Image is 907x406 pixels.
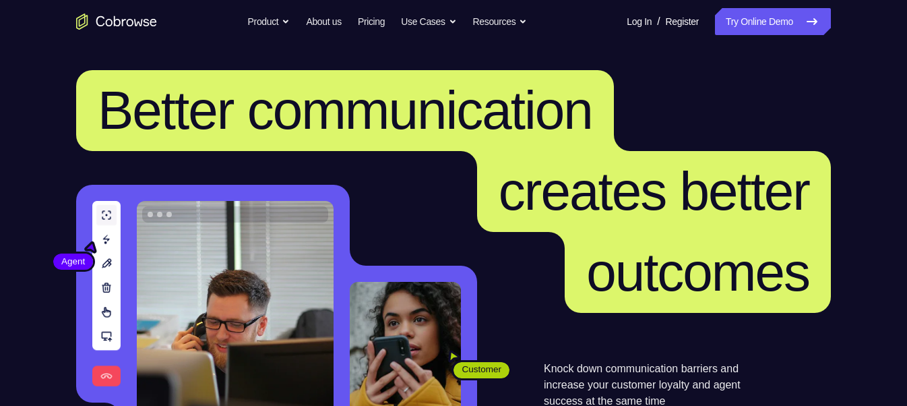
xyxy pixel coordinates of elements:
[306,8,341,35] a: About us
[657,13,660,30] span: /
[586,242,809,302] span: outcomes
[666,8,699,35] a: Register
[76,13,157,30] a: Go to the home page
[473,8,528,35] button: Resources
[98,80,592,140] span: Better communication
[401,8,456,35] button: Use Cases
[627,8,652,35] a: Log In
[499,161,809,221] span: creates better
[715,8,831,35] a: Try Online Demo
[358,8,385,35] a: Pricing
[248,8,290,35] button: Product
